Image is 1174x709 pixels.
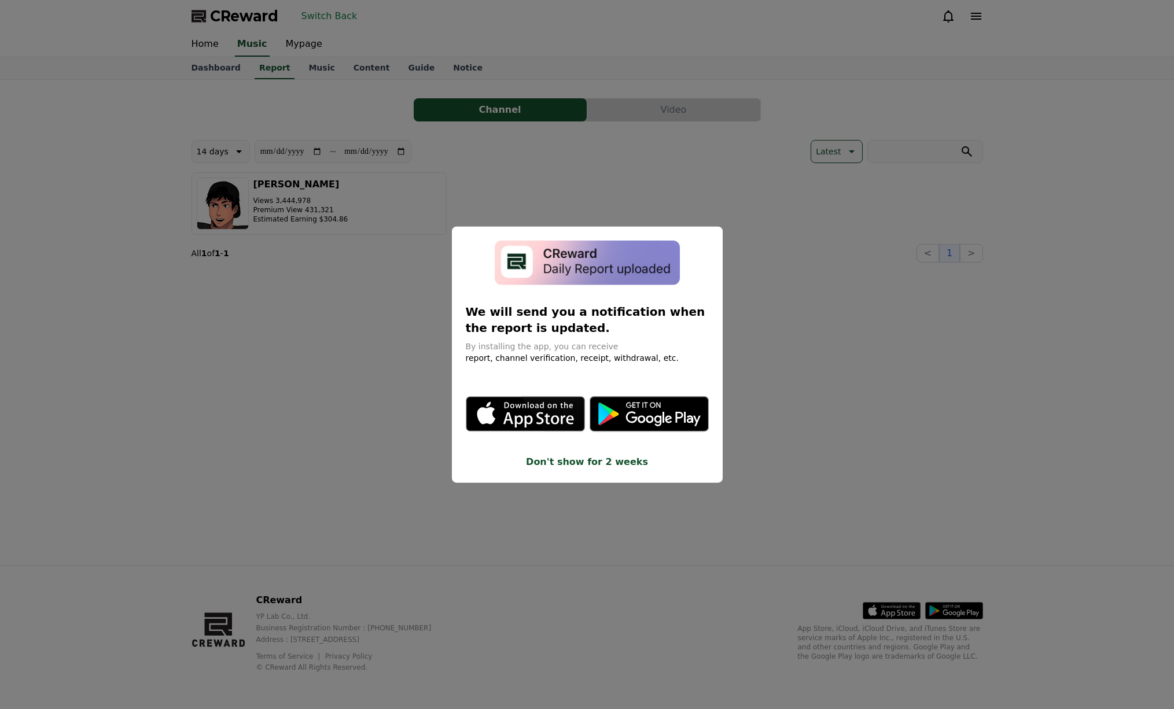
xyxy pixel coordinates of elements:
p: We will send you a notification when the report is updated. [466,303,709,335]
p: By installing the app, you can receive [466,340,709,352]
button: Don't show for 2 weeks [466,455,709,468]
div: modal [452,227,723,483]
p: report, channel verification, receipt, withdrawal, etc. [466,352,709,363]
img: app-install-modal [495,241,680,285]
